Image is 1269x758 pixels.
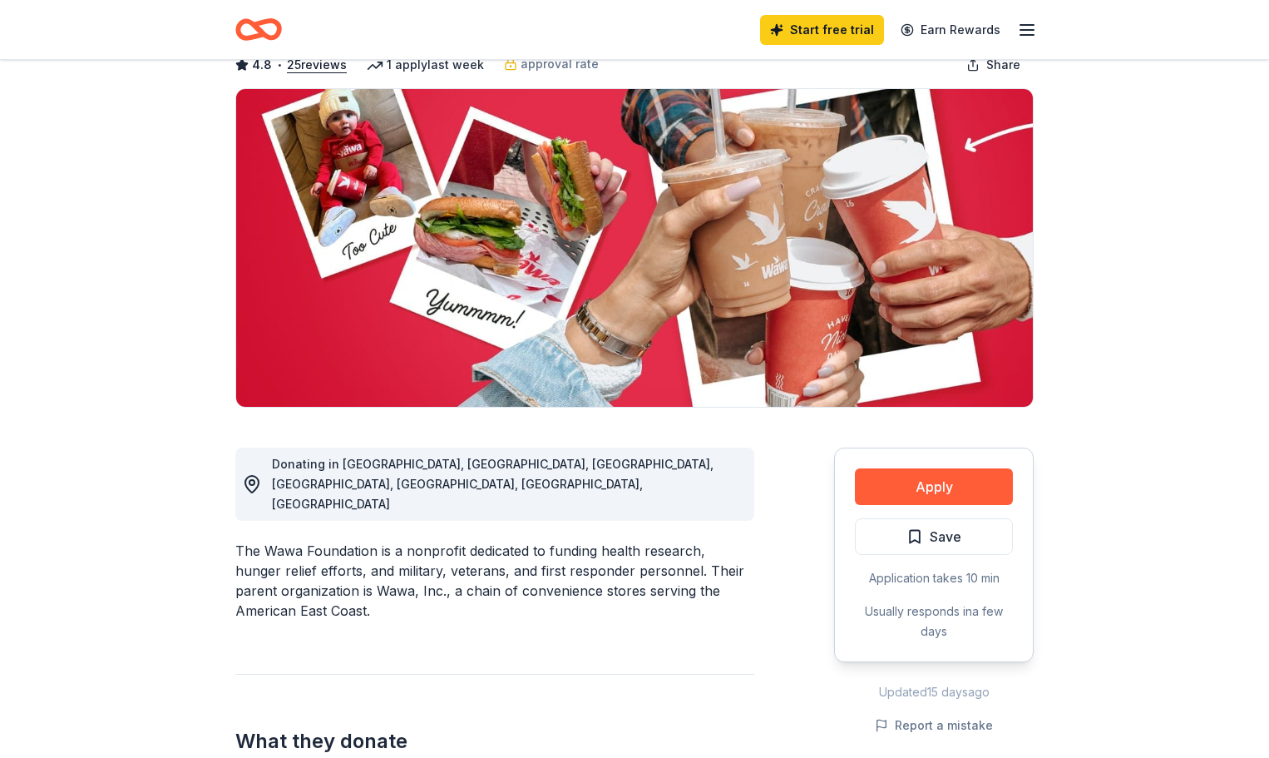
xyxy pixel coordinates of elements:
a: Start free trial [760,15,884,45]
span: approval rate [521,54,599,74]
div: Application takes 10 min [855,568,1013,588]
div: The Wawa Foundation is a nonprofit dedicated to funding health research, hunger relief efforts, a... [235,541,754,621]
a: Earn Rewards [891,15,1010,45]
button: Save [855,518,1013,555]
span: Save [930,526,961,547]
div: Usually responds in a few days [855,602,1013,642]
div: Updated 15 days ago [834,682,1034,702]
button: Report a mistake [875,716,993,736]
div: 1 apply last week [367,55,484,75]
span: • [277,58,283,72]
img: Image for Wawa Foundation [236,89,1033,407]
span: Donating in [GEOGRAPHIC_DATA], [GEOGRAPHIC_DATA], [GEOGRAPHIC_DATA], [GEOGRAPHIC_DATA], [GEOGRAPH... [272,457,714,511]
button: Apply [855,468,1013,505]
span: Share [986,55,1020,75]
span: 4.8 [252,55,272,75]
h2: What they donate [235,728,754,755]
button: 25reviews [287,55,347,75]
button: Share [953,48,1034,82]
a: Home [235,10,282,49]
a: approval rate [504,54,599,74]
